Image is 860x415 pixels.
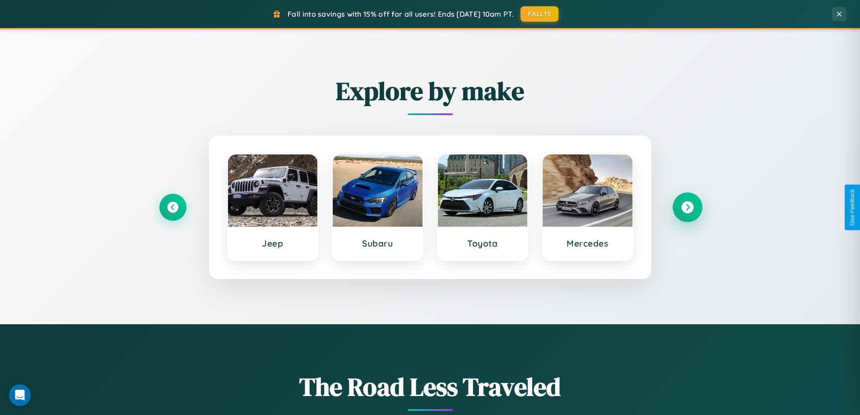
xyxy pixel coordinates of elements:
[288,9,514,19] span: Fall into savings with 15% off for all users! Ends [DATE] 10am PT.
[342,238,414,249] h3: Subaru
[849,189,855,226] div: Give Feedback
[237,238,309,249] h3: Jeep
[521,6,558,22] button: FALL15
[159,74,701,108] h2: Explore by make
[447,238,519,249] h3: Toyota
[552,238,623,249] h3: Mercedes
[159,369,701,404] h1: The Road Less Traveled
[9,384,31,406] div: Open Intercom Messenger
